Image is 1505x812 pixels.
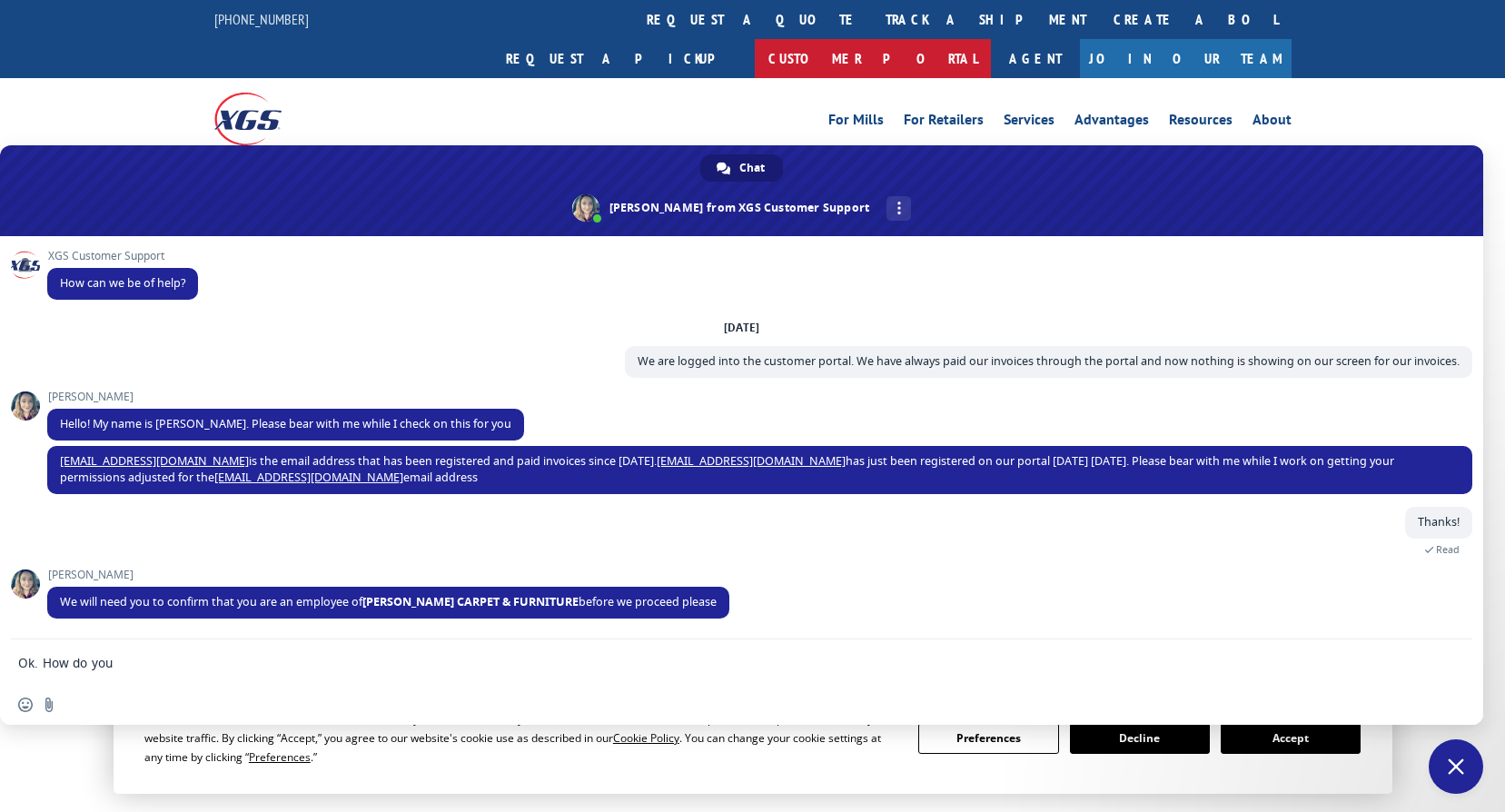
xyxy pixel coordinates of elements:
[114,682,1392,794] div: Cookie Consent Prompt
[1080,39,1292,78] a: Join Our Team
[60,416,511,431] span: Hello! My name is [PERSON_NAME]. Please bear with me while I check on this for you
[904,113,984,133] a: For Retailers
[700,154,783,182] div: Chat
[991,39,1080,78] a: Agent
[1169,113,1233,133] a: Resources
[1074,113,1149,133] a: Advantages
[638,353,1460,369] span: We are logged into the customer portal. We have always paid our invoices through the portal and n...
[755,39,991,78] a: Customer Portal
[1436,543,1460,556] span: Read
[60,453,249,469] a: [EMAIL_ADDRESS][DOMAIN_NAME]
[42,698,56,712] span: Send a file
[1253,113,1292,133] a: About
[492,39,755,78] a: Request a pickup
[18,698,33,712] span: Insert an emoji
[1429,739,1483,794] div: Close chat
[18,655,1425,671] textarea: Compose your message...
[1004,113,1054,133] a: Services
[1070,723,1210,754] button: Decline
[144,709,896,767] div: We use essential cookies to make our site work. With your consent, we may also use non-essential ...
[739,154,765,182] span: Chat
[47,391,524,403] span: [PERSON_NAME]
[918,723,1058,754] button: Preferences
[214,10,309,28] a: [PHONE_NUMBER]
[249,749,311,765] span: Preferences
[724,322,759,333] div: [DATE]
[60,275,185,291] span: How can we be of help?
[1221,723,1361,754] button: Accept
[60,594,717,609] span: We will need you to confirm that you are an employee of before we proceed please
[613,730,679,746] span: Cookie Policy
[47,569,729,581] span: [PERSON_NAME]
[362,594,579,609] span: [PERSON_NAME] CARPET & FURNITURE
[60,453,1394,485] span: is the email address that has been registered and paid invoices since [DATE]. has just been regis...
[886,196,911,221] div: More channels
[214,470,403,485] a: [EMAIL_ADDRESS][DOMAIN_NAME]
[1418,514,1460,530] span: Thanks!
[657,453,846,469] a: [EMAIL_ADDRESS][DOMAIN_NAME]
[828,113,884,133] a: For Mills
[47,250,198,262] span: XGS Customer Support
